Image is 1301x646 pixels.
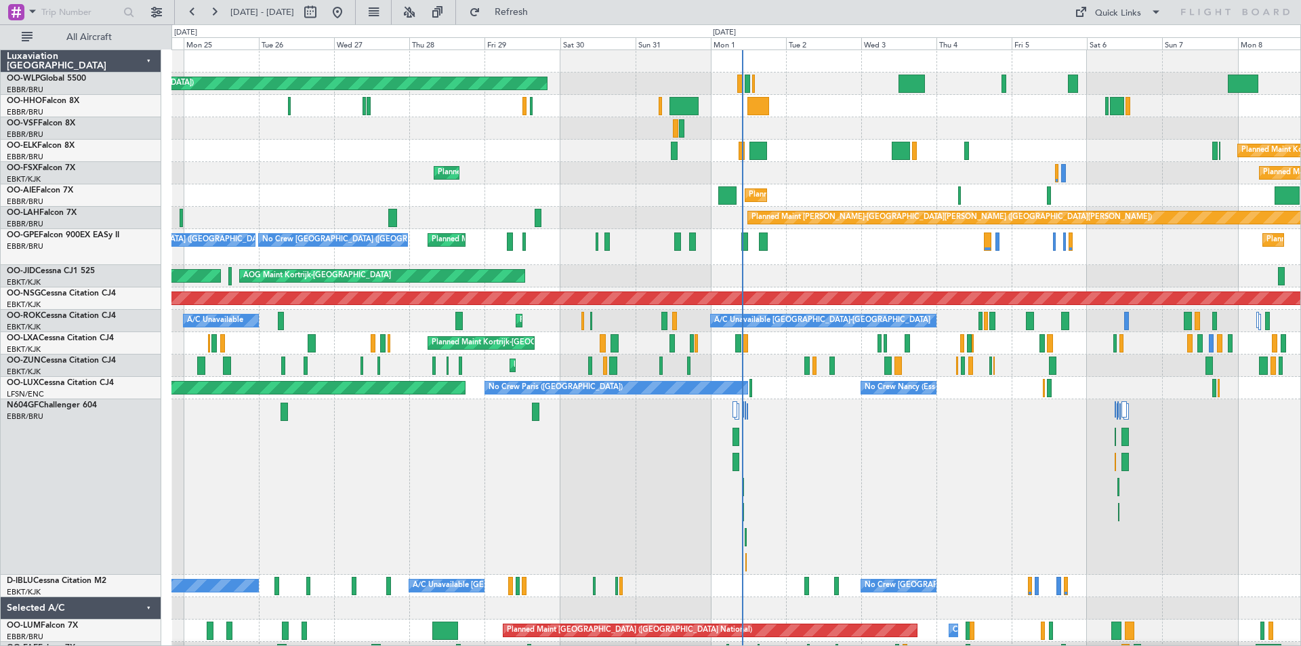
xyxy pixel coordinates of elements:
[174,27,197,39] div: [DATE]
[7,277,41,287] a: EBKT/KJK
[7,107,43,117] a: EBBR/BRU
[7,75,40,83] span: OO-WLP
[7,186,73,195] a: OO-AIEFalcon 7X
[714,310,930,331] div: A/C Unavailable [GEOGRAPHIC_DATA]-[GEOGRAPHIC_DATA]
[7,322,41,332] a: EBKT/KJK
[7,119,75,127] a: OO-VSFFalcon 8X
[7,401,97,409] a: N604GFChallenger 604
[7,231,39,239] span: OO-GPE
[713,27,736,39] div: [DATE]
[7,367,41,377] a: EBKT/KJK
[7,577,33,585] span: D-IBLU
[7,97,79,105] a: OO-HHOFalcon 8X
[7,587,41,597] a: EBKT/KJK
[1087,37,1162,49] div: Sat 6
[230,6,294,18] span: [DATE] - [DATE]
[7,289,41,298] span: OO-NSG
[7,267,35,275] span: OO-JID
[7,75,86,83] a: OO-WLPGlobal 5500
[334,37,409,49] div: Wed 27
[7,357,41,365] span: OO-ZUN
[7,152,43,162] a: EBBR/BRU
[936,37,1012,49] div: Thu 4
[259,37,334,49] div: Tue 26
[7,300,41,310] a: EBKT/KJK
[7,379,114,387] a: OO-LUXCessna Citation CJ4
[7,219,43,229] a: EBBR/BRU
[953,620,1045,641] div: Owner Melsbroek Air Base
[7,632,43,642] a: EBBR/BRU
[7,357,116,365] a: OO-ZUNCessna Citation CJ4
[243,266,391,286] div: AOG Maint Kortrijk-[GEOGRAPHIC_DATA]
[507,620,752,641] div: Planned Maint [GEOGRAPHIC_DATA] ([GEOGRAPHIC_DATA] National)
[1012,37,1087,49] div: Fri 5
[15,26,147,48] button: All Aircraft
[7,411,43,422] a: EBBR/BRU
[7,344,41,355] a: EBKT/KJK
[7,289,116,298] a: OO-NSGCessna Citation CJ4
[1095,7,1141,20] div: Quick Links
[463,1,544,23] button: Refresh
[7,241,43,251] a: EBBR/BRU
[7,85,43,95] a: EBBR/BRU
[432,333,590,353] div: Planned Maint Kortrijk-[GEOGRAPHIC_DATA]
[484,37,560,49] div: Fri 29
[7,622,78,630] a: OO-LUMFalcon 7X
[7,129,43,140] a: EBBR/BRU
[432,230,677,250] div: Planned Maint [GEOGRAPHIC_DATA] ([GEOGRAPHIC_DATA] National)
[7,267,95,275] a: OO-JIDCessna CJ1 525
[7,334,39,342] span: OO-LXA
[7,312,41,320] span: OO-ROK
[1068,1,1168,23] button: Quick Links
[41,2,119,22] input: Trip Number
[75,230,302,250] div: No Crew [GEOGRAPHIC_DATA] ([GEOGRAPHIC_DATA] National)
[520,310,678,331] div: Planned Maint Kortrijk-[GEOGRAPHIC_DATA]
[483,7,540,17] span: Refresh
[187,310,243,331] div: A/C Unavailable
[7,164,75,172] a: OO-FSXFalcon 7X
[7,577,106,585] a: D-IBLUCessna Citation M2
[7,401,39,409] span: N604GF
[262,230,489,250] div: No Crew [GEOGRAPHIC_DATA] ([GEOGRAPHIC_DATA] National)
[786,37,861,49] div: Tue 2
[7,209,39,217] span: OO-LAH
[861,37,936,49] div: Wed 3
[636,37,711,49] div: Sun 31
[7,334,114,342] a: OO-LXACessna Citation CJ4
[413,576,629,596] div: A/C Unavailable [GEOGRAPHIC_DATA]-[GEOGRAPHIC_DATA]
[7,142,37,150] span: OO-ELK
[35,33,143,42] span: All Aircraft
[560,37,636,49] div: Sat 30
[7,97,42,105] span: OO-HHO
[865,576,1092,596] div: No Crew [GEOGRAPHIC_DATA] ([GEOGRAPHIC_DATA] National)
[7,389,44,399] a: LFSN/ENC
[7,231,119,239] a: OO-GPEFalcon 900EX EASy II
[7,164,38,172] span: OO-FSX
[7,622,41,630] span: OO-LUM
[7,186,36,195] span: OO-AIE
[489,378,623,398] div: No Crew Paris ([GEOGRAPHIC_DATA])
[865,378,945,398] div: No Crew Nancy (Essey)
[711,37,786,49] div: Mon 1
[751,207,1152,228] div: Planned Maint [PERSON_NAME]-[GEOGRAPHIC_DATA][PERSON_NAME] ([GEOGRAPHIC_DATA][PERSON_NAME])
[409,37,484,49] div: Thu 28
[184,37,259,49] div: Mon 25
[7,142,75,150] a: OO-ELKFalcon 8X
[7,312,116,320] a: OO-ROKCessna Citation CJ4
[7,174,41,184] a: EBKT/KJK
[7,197,43,207] a: EBBR/BRU
[749,185,962,205] div: Planned Maint [GEOGRAPHIC_DATA] ([GEOGRAPHIC_DATA])
[7,379,39,387] span: OO-LUX
[1162,37,1237,49] div: Sun 7
[7,119,38,127] span: OO-VSF
[7,209,77,217] a: OO-LAHFalcon 7X
[514,355,672,376] div: Planned Maint Kortrijk-[GEOGRAPHIC_DATA]
[438,163,596,183] div: Planned Maint Kortrijk-[GEOGRAPHIC_DATA]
